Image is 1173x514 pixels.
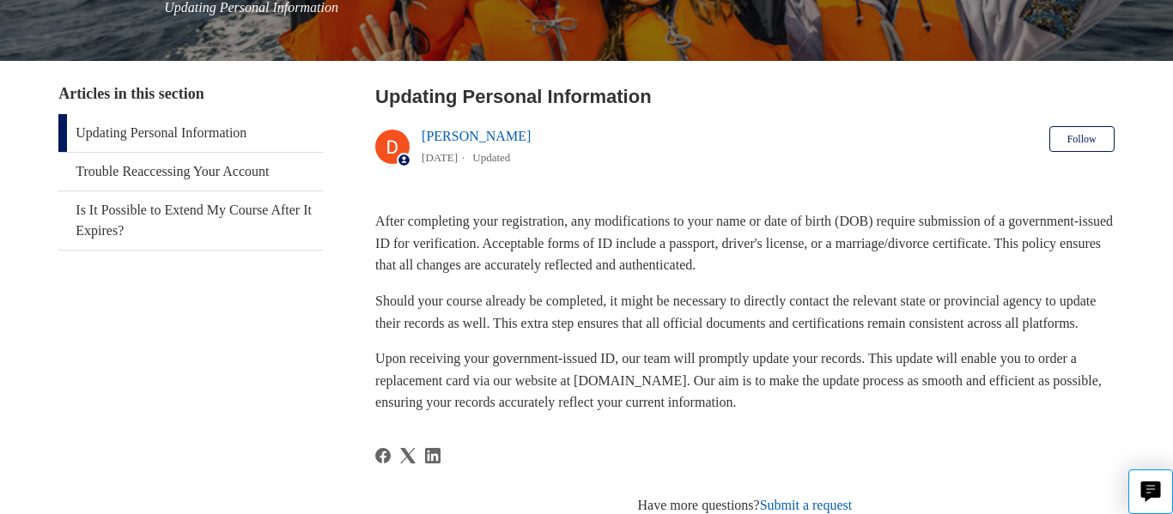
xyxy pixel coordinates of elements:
p: After completing your registration, any modifications to your name or date of birth (DOB) require... [375,210,1115,276]
a: LinkedIn [425,448,441,463]
svg: Share this page on X Corp [400,448,416,463]
a: Updating Personal Information [58,114,322,152]
a: X Corp [400,448,416,463]
a: Trouble Reaccessing Your Account [58,153,322,190]
a: Is It Possible to Extend My Course After It Expires? [58,191,322,250]
a: Submit a request [760,498,853,512]
p: Should your course already be completed, it might be necessary to directly contact the relevant s... [375,290,1115,334]
h2: Updating Personal Information [375,82,1115,111]
a: Facebook [375,448,391,463]
li: Updated [472,151,510,164]
time: 03/01/2024, 14:53 [422,151,458,164]
button: Live chat [1128,469,1173,514]
svg: Share this page on LinkedIn [425,448,441,463]
button: Follow Article [1049,126,1115,152]
a: [PERSON_NAME] [422,129,531,143]
svg: Share this page on Facebook [375,448,391,463]
span: Articles in this section [58,85,204,102]
p: Upon receiving your government-issued ID, our team will promptly update your records. This update... [375,348,1115,414]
